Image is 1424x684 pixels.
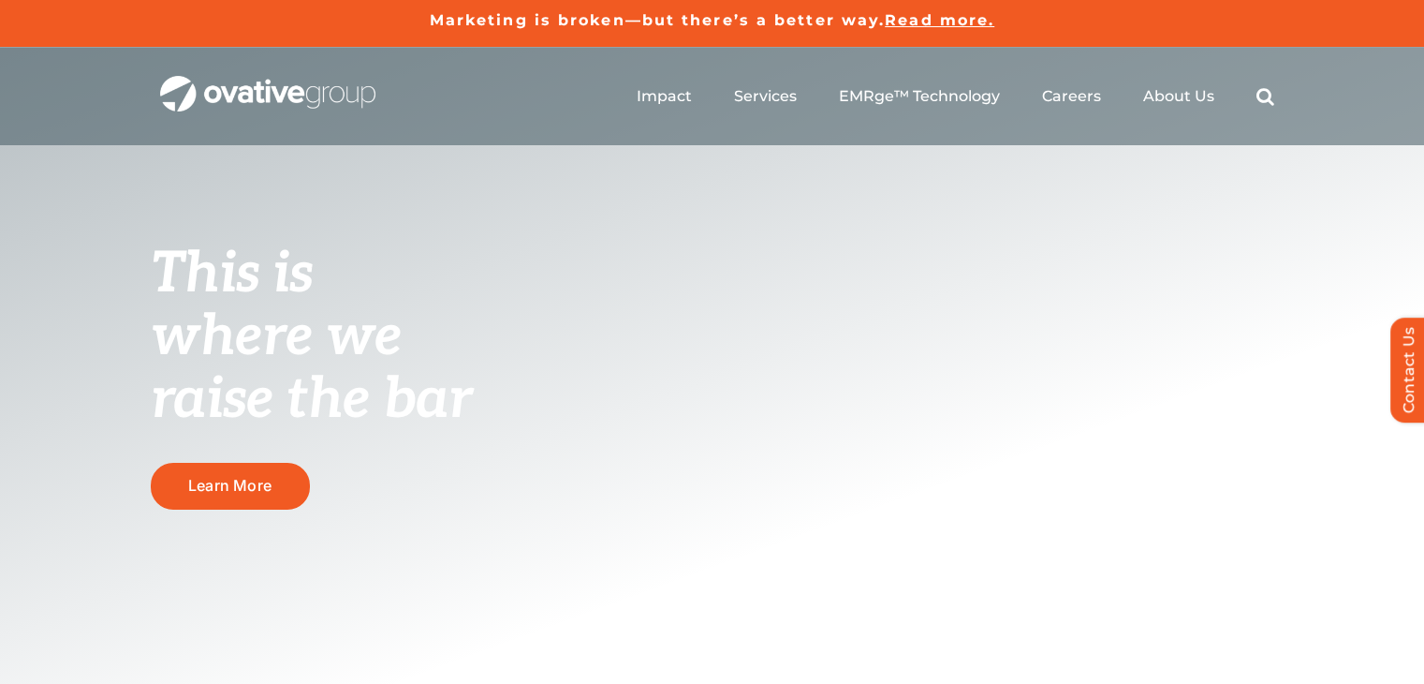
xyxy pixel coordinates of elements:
span: where we raise the bar [151,304,472,434]
a: EMRge™ Technology [839,87,1000,106]
nav: Menu [637,67,1274,126]
a: Marketing is broken—but there’s a better way. [430,11,886,29]
a: About Us [1143,87,1214,106]
span: Learn More [188,477,272,495]
a: Services [734,87,797,106]
a: Search [1256,87,1274,106]
span: This is [151,241,314,308]
a: Learn More [151,463,310,509]
a: Read more. [885,11,994,29]
a: Careers [1042,87,1101,106]
a: OG_Full_horizontal_WHT [160,74,375,92]
a: Impact [637,87,692,106]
